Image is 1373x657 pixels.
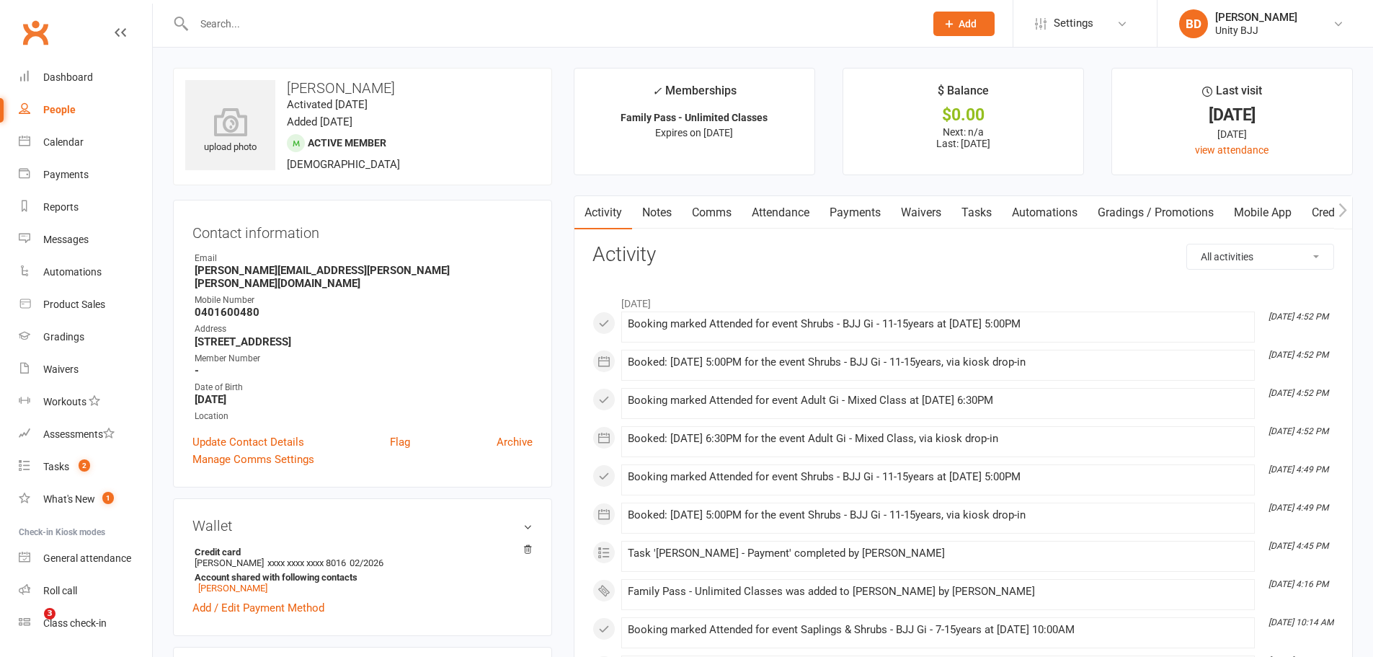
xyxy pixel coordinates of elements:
[19,451,152,483] a: Tasks 2
[195,335,533,348] strong: [STREET_ADDRESS]
[19,418,152,451] a: Assessments
[628,547,1248,560] div: Task '[PERSON_NAME] - Payment' completed by [PERSON_NAME]
[43,234,89,245] div: Messages
[192,599,324,617] a: Add / Edit Payment Method
[192,544,533,596] li: [PERSON_NAME]
[628,624,1248,636] div: Booking marked Attended for event Saplings & Shrubs - BJJ Gi - 7-15years at [DATE] 10:00AM
[14,608,49,643] iframe: Intercom live chat
[628,586,1248,598] div: Family Pass - Unlimited Classes was added to [PERSON_NAME] by [PERSON_NAME]
[192,433,304,451] a: Update Contact Details
[43,461,69,472] div: Tasks
[856,107,1070,123] div: $0.00
[628,509,1248,521] div: Booked: [DATE] 5:00PM for the event Shrubs - BJJ Gi - 11-15years, via kiosk drop-in
[195,322,533,336] div: Address
[1224,196,1302,229] a: Mobile App
[185,80,540,96] h3: [PERSON_NAME]
[350,557,383,568] span: 02/2026
[938,81,989,107] div: $ Balance
[43,493,95,505] div: What's New
[652,84,662,98] i: ✓
[933,12,995,36] button: Add
[621,112,768,123] strong: Family Pass - Unlimited Classes
[1268,503,1328,513] i: [DATE] 4:49 PM
[19,353,152,386] a: Waivers
[1215,24,1297,37] div: Unity BJJ
[102,492,114,504] span: 1
[195,572,525,583] strong: Account shared with following contacts
[592,244,1334,266] h3: Activity
[43,617,107,629] div: Class check-in
[195,393,533,406] strong: [DATE]
[19,575,152,607] a: Roll call
[19,288,152,321] a: Product Sales
[652,81,737,108] div: Memberships
[1088,196,1224,229] a: Gradings / Promotions
[1268,388,1328,398] i: [DATE] 4:52 PM
[19,126,152,159] a: Calendar
[19,386,152,418] a: Workouts
[195,252,533,265] div: Email
[198,583,267,594] a: [PERSON_NAME]
[287,115,352,128] time: Added [DATE]
[287,98,368,111] time: Activated [DATE]
[192,219,533,241] h3: Contact information
[19,483,152,516] a: What's New1
[592,288,1334,312] li: [DATE]
[43,331,84,343] div: Gradings
[1268,617,1333,627] i: [DATE] 10:14 AM
[1268,541,1328,551] i: [DATE] 4:45 PM
[43,136,84,148] div: Calendar
[628,356,1248,369] div: Booked: [DATE] 5:00PM for the event Shrubs - BJJ Gi - 11-15years, via kiosk drop-in
[43,169,89,180] div: Payments
[1002,196,1088,229] a: Automations
[628,471,1248,483] div: Booking marked Attended for event Shrubs - BJJ Gi - 11-15years at [DATE] 5:00PM
[19,321,152,353] a: Gradings
[43,266,102,278] div: Automations
[655,127,733,138] span: Expires on [DATE]
[1268,464,1328,475] i: [DATE] 4:49 PM
[43,552,131,564] div: General attendance
[1125,126,1339,142] div: [DATE]
[1268,579,1328,589] i: [DATE] 4:16 PM
[195,364,533,377] strong: -
[79,459,90,472] span: 2
[195,352,533,366] div: Member Number
[43,363,79,375] div: Waivers
[192,451,314,468] a: Manage Comms Settings
[1268,350,1328,360] i: [DATE] 4:52 PM
[17,14,53,50] a: Clubworx
[19,224,152,256] a: Messages
[43,299,105,310] div: Product Sales
[819,196,891,229] a: Payments
[959,18,977,30] span: Add
[628,318,1248,330] div: Booking marked Attended for event Shrubs - BJJ Gi - 11-15years at [DATE] 5:00PM
[43,396,86,407] div: Workouts
[628,394,1248,407] div: Booking marked Attended for event Adult Gi - Mixed Class at [DATE] 6:30PM
[1195,144,1268,156] a: view attendance
[185,107,275,155] div: upload photo
[19,542,152,575] a: General attendance kiosk mode
[1268,426,1328,436] i: [DATE] 4:52 PM
[1179,9,1208,38] div: BD
[19,607,152,640] a: Class kiosk mode
[308,137,386,149] span: Active member
[43,71,93,83] div: Dashboard
[195,547,525,557] strong: Credit card
[195,306,533,319] strong: 0401600480
[192,518,533,534] h3: Wallet
[43,585,77,596] div: Roll call
[195,264,533,290] strong: [PERSON_NAME][EMAIL_ADDRESS][PERSON_NAME][PERSON_NAME][DOMAIN_NAME]
[628,433,1248,445] div: Booked: [DATE] 6:30PM for the event Adult Gi - Mixed Class, via kiosk drop-in
[1215,11,1297,24] div: [PERSON_NAME]
[19,61,152,94] a: Dashboard
[267,557,346,568] span: xxxx xxxx xxxx 8016
[195,294,533,307] div: Mobile Number
[43,428,115,440] div: Assessments
[287,158,400,171] span: [DEMOGRAPHIC_DATA]
[1268,312,1328,322] i: [DATE] 4:52 PM
[43,104,76,115] div: People
[856,126,1070,149] p: Next: n/a Last: [DATE]
[195,381,533,394] div: Date of Birth
[632,196,682,229] a: Notes
[190,14,915,34] input: Search...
